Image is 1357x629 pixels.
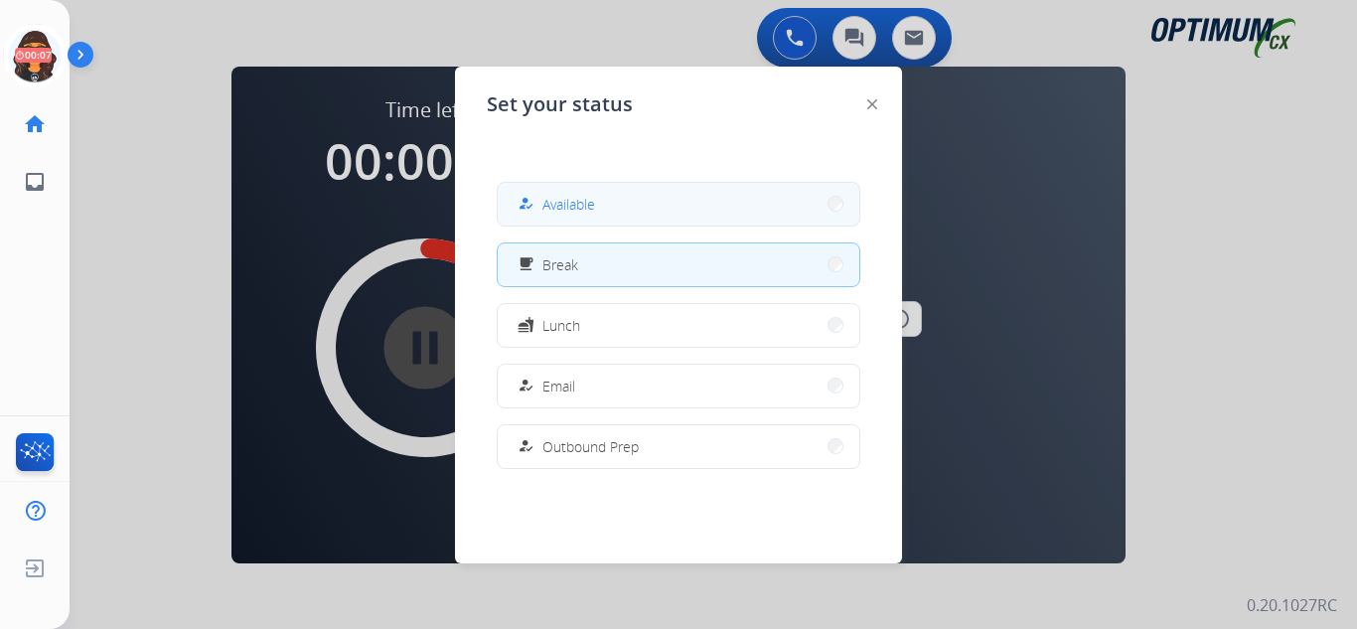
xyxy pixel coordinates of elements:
[542,436,639,457] span: Outbound Prep
[518,196,534,213] mat-icon: how_to_reg
[542,315,580,336] span: Lunch
[23,170,47,194] mat-icon: inbox
[1247,593,1337,617] p: 0.20.1027RC
[542,254,578,275] span: Break
[23,112,47,136] mat-icon: home
[498,183,859,226] button: Available
[518,378,534,394] mat-icon: how_to_reg
[867,99,877,109] img: close-button
[498,304,859,347] button: Lunch
[542,376,575,396] span: Email
[518,256,534,273] mat-icon: free_breakfast
[498,425,859,468] button: Outbound Prep
[498,365,859,407] button: Email
[518,317,534,334] mat-icon: fastfood
[487,90,633,118] span: Set your status
[498,243,859,286] button: Break
[518,438,534,455] mat-icon: how_to_reg
[542,194,595,215] span: Available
